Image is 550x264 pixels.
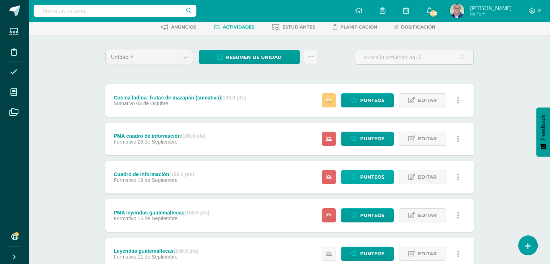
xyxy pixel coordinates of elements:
a: Estudiantes [272,21,315,33]
span: 03 de Octubre [136,101,169,106]
a: Actividades [214,21,255,33]
div: Leyendas guatemaltecas [114,248,199,254]
strong: (100.0 pts) [169,171,194,177]
span: 283 [429,9,437,17]
span: Mi Perfil [470,11,511,17]
a: Punteos [341,247,394,261]
span: Unidad 4 [111,50,174,64]
a: Punteos [341,170,394,184]
span: Sumativo [114,101,135,106]
span: Editar [418,132,437,145]
span: Planificación [340,24,377,30]
a: Anuncios [161,21,196,33]
span: 23 de Septiembre [138,139,178,145]
span: Formativo [114,216,136,221]
span: Punteos [360,209,384,222]
div: PMA cuadro de información [114,133,206,139]
a: Unidad 4 [106,50,193,64]
span: Estudiantes [282,24,315,30]
span: Feedback [540,115,546,140]
span: Punteos [360,94,384,107]
div: Cuadro de información [114,171,194,177]
span: Resumen de unidad [226,51,282,64]
span: [PERSON_NAME] [470,4,511,12]
span: Punteos [360,132,384,145]
a: Resumen de unidad [199,50,300,64]
span: Editar [418,94,437,107]
span: 11 de Septiembre [138,254,178,260]
span: Formativo [114,254,136,260]
span: 19 de Septiembre [138,177,178,183]
span: Formativo [114,177,136,183]
a: Punteos [341,93,394,107]
strong: (100.0 pts) [221,95,246,101]
span: Anuncios [171,24,196,30]
button: Feedback - Mostrar encuesta [536,107,550,157]
span: 16 de Septiembre [138,216,178,221]
a: Dosificación [395,21,435,33]
span: Formativo [114,139,136,145]
span: Editar [418,170,437,184]
span: Editar [418,247,437,260]
img: eac5640a810b8dcfe6ce893a14069202.png [450,4,464,18]
input: Busca la actividad aquí... [355,50,473,64]
a: Punteos [341,208,394,222]
strong: (100.0 pts) [181,133,206,139]
a: Punteos [341,132,394,146]
strong: (100.0 pts) [174,248,199,254]
span: Punteos [360,247,384,260]
span: Actividades [223,24,255,30]
input: Busca un usuario... [34,5,196,17]
div: PMA leyendas guatemaltecas [114,210,209,216]
div: Cocina ladina: frutas de mazapán (sumativa) [114,95,246,101]
span: Dosificación [401,24,435,30]
span: Punteos [360,170,384,184]
span: Editar [418,209,437,222]
a: Planificación [333,21,377,33]
strong: (100.0 pts) [184,210,209,216]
